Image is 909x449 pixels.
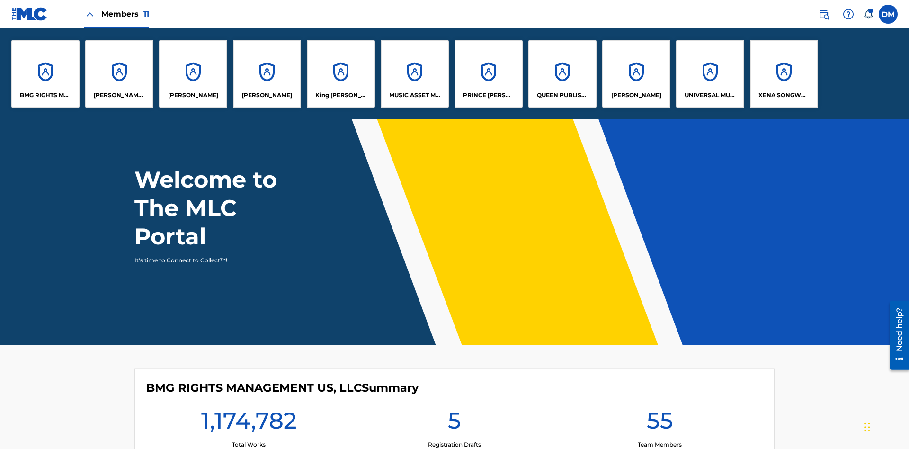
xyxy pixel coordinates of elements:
a: Accounts[PERSON_NAME] [602,40,670,108]
a: AccountsUNIVERSAL MUSIC PUB GROUP [676,40,744,108]
span: 11 [143,9,149,18]
a: Public Search [814,5,833,24]
a: Accounts[PERSON_NAME] SONGWRITER [85,40,153,108]
a: Accounts[PERSON_NAME] [159,40,227,108]
p: RONALD MCTESTERSON [611,91,661,99]
img: MLC Logo [11,7,48,21]
a: AccountsKing [PERSON_NAME] [307,40,375,108]
p: PRINCE MCTESTERSON [463,91,515,99]
a: AccountsQUEEN PUBLISHA [528,40,597,108]
h1: 55 [647,406,673,440]
p: Total Works [232,440,266,449]
p: Team Members [638,440,682,449]
div: Help [839,5,858,24]
p: It's time to Connect to Collect™! [134,256,299,265]
img: search [818,9,829,20]
p: XENA SONGWRITER [758,91,810,99]
div: Drag [864,413,870,441]
h1: 5 [448,406,461,440]
a: AccountsPRINCE [PERSON_NAME] [454,40,523,108]
div: Notifications [864,9,873,19]
p: BMG RIGHTS MANAGEMENT US, LLC [20,91,71,99]
span: Members [101,9,149,19]
iframe: Resource Center [882,297,909,375]
h1: 1,174,782 [201,406,297,440]
p: ELVIS COSTELLO [168,91,218,99]
a: AccountsXENA SONGWRITER [750,40,818,108]
div: User Menu [879,5,898,24]
p: King McTesterson [315,91,367,99]
img: Close [84,9,96,20]
p: MUSIC ASSET MANAGEMENT (MAM) [389,91,441,99]
p: QUEEN PUBLISHA [537,91,588,99]
h1: Welcome to The MLC Portal [134,165,312,251]
p: Registration Drafts [428,440,481,449]
p: UNIVERSAL MUSIC PUB GROUP [685,91,736,99]
iframe: Chat Widget [862,404,909,449]
p: CLEO SONGWRITER [94,91,145,99]
a: AccountsMUSIC ASSET MANAGEMENT (MAM) [381,40,449,108]
h4: BMG RIGHTS MANAGEMENT US, LLC [146,381,419,395]
img: help [843,9,854,20]
a: Accounts[PERSON_NAME] [233,40,301,108]
a: AccountsBMG RIGHTS MANAGEMENT US, LLC [11,40,80,108]
p: EYAMA MCSINGER [242,91,292,99]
